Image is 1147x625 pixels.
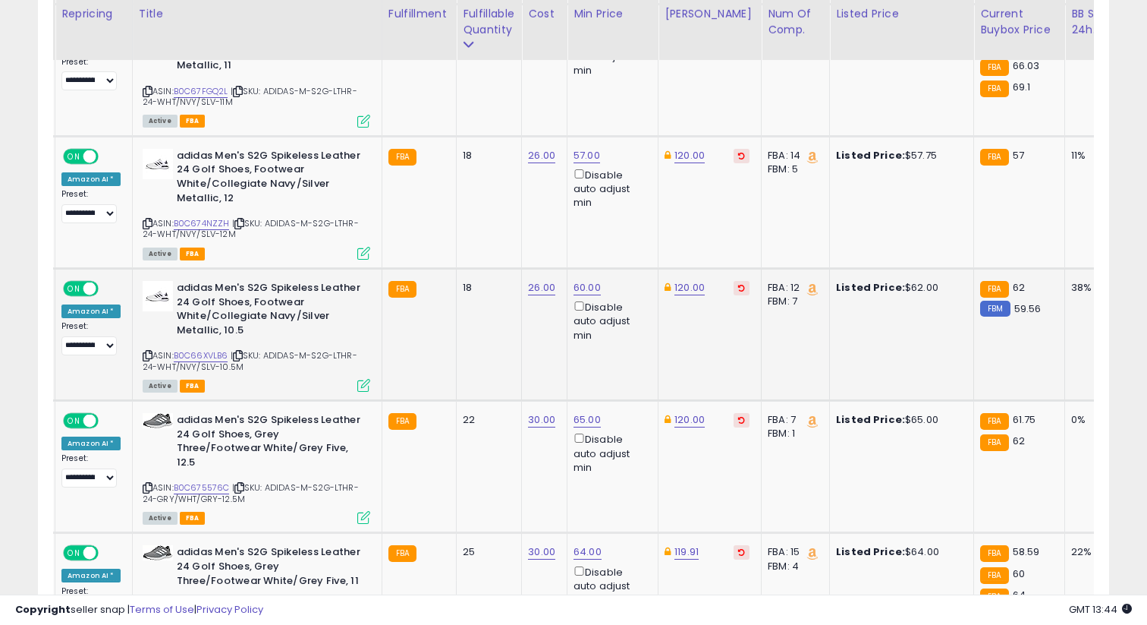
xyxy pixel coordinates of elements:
[836,149,962,163] div: $57.75
[143,217,359,240] span: | SKU: ADIDAS-M-S2G-LTHR-24-WHT/NVY/SLV-12M
[674,280,705,295] a: 120.00
[980,413,1008,430] small: FBA
[528,6,561,22] div: Cost
[388,6,450,22] div: Fulfillment
[61,57,121,91] div: Preset:
[1071,6,1127,38] div: BB Share 24h.
[768,295,818,308] div: FBM: 7
[174,85,228,98] a: B0C67FGQ2L
[980,567,1008,584] small: FBA
[836,413,962,427] div: $65.00
[528,280,555,295] a: 26.00
[573,412,601,428] a: 65.00
[1013,545,1040,559] span: 58.59
[980,545,1008,562] small: FBA
[143,481,359,504] span: | SKU: ADIDAS-M-S2G-LTHR-24-GRY/WHT/GRY-12.5M
[836,280,905,295] b: Listed Price:
[143,281,173,311] img: 31SoO1AenkL._SL40_.jpg
[980,281,1008,298] small: FBA
[573,545,602,560] a: 64.00
[61,453,121,488] div: Preset:
[836,148,905,163] b: Listed Price:
[388,281,416,298] small: FBA
[1013,80,1031,94] span: 69.1
[61,437,121,450] div: Amazon AI *
[177,281,361,341] b: adidas Men's S2G Spikeless Leather 24 Golf Shoes, Footwear White/Collegiate Navy/Silver Metallic,...
[143,281,370,390] div: ASIN:
[174,217,230,230] a: B0C674NZZH
[768,6,823,38] div: Num of Comp.
[196,602,263,617] a: Privacy Policy
[463,6,515,38] div: Fulfillable Quantity
[174,481,230,494] a: B0C675576C
[143,115,178,128] span: All listings currently available for purchase on Amazon
[573,6,652,22] div: Min Price
[388,545,416,562] small: FBA
[463,149,510,163] div: 18
[1071,545,1121,559] div: 22%
[674,412,705,428] a: 120.00
[143,17,370,126] div: ASIN:
[143,149,370,258] div: ASIN:
[1013,58,1040,73] span: 66.03
[61,305,121,318] div: Amazon AI *
[177,149,361,209] b: adidas Men's S2G Spikeless Leather 24 Golf Shoes, Footwear White/Collegiate Navy/Silver Metallic, 12
[180,380,206,393] span: FBA
[143,512,178,525] span: All listings currently available for purchase on Amazon
[1013,148,1024,163] span: 57
[143,545,173,560] img: 41oOuZ-YA4L._SL40_.jpg
[180,115,206,128] span: FBA
[980,59,1008,76] small: FBA
[64,283,83,295] span: ON
[61,569,121,582] div: Amazon AI *
[980,80,1008,97] small: FBA
[139,6,376,22] div: Title
[980,6,1058,38] div: Current Buybox Price
[573,280,601,295] a: 60.00
[1071,281,1121,295] div: 38%
[674,545,699,560] a: 119.91
[96,547,121,560] span: OFF
[15,603,263,617] div: seller snap | |
[1071,149,1121,163] div: 11%
[674,148,705,163] a: 120.00
[463,545,510,559] div: 25
[573,563,646,608] div: Disable auto adjust min
[61,172,121,186] div: Amazon AI *
[768,413,818,427] div: FBA: 7
[96,283,121,295] span: OFF
[1013,280,1025,295] span: 62
[528,412,555,428] a: 30.00
[1069,602,1132,617] span: 2025-10-6 13:44 GMT
[1013,434,1025,448] span: 62
[980,434,1008,451] small: FBA
[61,189,121,223] div: Preset:
[143,248,178,260] span: All listings currently available for purchase on Amazon
[96,415,121,428] span: OFF
[143,413,173,428] img: 41oOuZ-YA4L._SL40_.jpg
[768,545,818,559] div: FBA: 15
[15,602,71,617] strong: Copyright
[573,166,646,210] div: Disable auto adjust min
[1071,413,1121,427] div: 0%
[388,413,416,430] small: FBA
[768,281,818,295] div: FBA: 12
[836,545,905,559] b: Listed Price:
[573,148,600,163] a: 57.00
[980,301,1010,317] small: FBM
[768,427,818,440] div: FBM: 1
[836,545,962,559] div: $64.00
[768,163,818,176] div: FBM: 5
[180,248,206,260] span: FBA
[1013,567,1025,581] span: 60
[388,149,416,166] small: FBA
[64,415,83,428] span: ON
[64,150,83,163] span: ON
[1014,301,1042,316] span: 59.56
[174,349,228,362] a: B0C66XVLB6
[177,545,361,592] b: adidas Men's S2G Spikeless Leather 24 Golf Shoes, Grey Three/Footwear White/Grey Five, 11
[573,298,646,342] div: Disable auto adjust min
[143,149,173,179] img: 31SoO1AenkL._SL40_.jpg
[61,6,126,22] div: Repricing
[463,413,510,427] div: 22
